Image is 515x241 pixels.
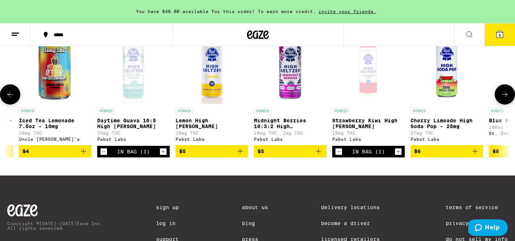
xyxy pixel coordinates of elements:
a: Log In [156,220,189,226]
p: HYBRID [19,107,36,114]
span: $5 [257,148,264,154]
p: HYBRID [489,107,506,114]
img: Pabst Labs - Midnight Berries 10:3:2 High Seltzer [254,31,326,104]
p: 10mg THC [19,131,91,135]
p: HYBRID [411,107,428,114]
p: Strawberry Kiwi High [PERSON_NAME] [332,118,405,129]
button: Add to bag [176,145,248,157]
a: About Us [242,204,268,210]
button: Add to bag [254,145,326,157]
button: Decrement [335,148,342,155]
p: Midnight Berries 10:3:2 High [PERSON_NAME] [254,118,326,129]
p: Iced Tea Lemonade 7.5oz - 10mg [19,118,91,129]
p: Lemon High [PERSON_NAME] [176,118,248,129]
p: 15mg THC [97,131,170,135]
iframe: Opens a widget where you can find more information [468,219,508,237]
p: HYBRID [332,107,350,114]
a: Become a Driver [321,220,393,226]
a: Sign Up [156,204,189,210]
a: Open page for Daytime Guava 10:5 High Seltzer from Pabst Labs [97,31,170,146]
button: Add to bag [411,145,483,157]
p: HYBRID [254,107,271,114]
p: Cherry Limeade High Soda Pop - 25mg [411,118,483,129]
div: Pabst Labs [176,137,248,141]
p: 10mg THC [332,131,405,135]
button: Increment [160,148,167,155]
p: Copyright © [DATE]-[DATE] Eaze Inc. All rights reserved. [7,221,103,231]
button: 6 [485,24,515,46]
p: 10mg THC [176,131,248,135]
span: $6 [414,148,421,154]
a: Open page for Iced Tea Lemonade 7.5oz - 10mg from Uncle Arnie's [19,31,91,145]
div: Uncle [PERSON_NAME]'s [19,137,91,141]
span: $8 [493,148,499,154]
a: Privacy Policy [446,220,508,226]
div: Pabst Labs [411,137,483,141]
span: 6 [499,33,501,37]
span: $5 [179,148,186,154]
p: 10mg THC: 2mg CBD [254,131,326,135]
a: Blog [242,220,268,226]
img: Pabst Labs - Cherry Limeade High Soda Pop - 25mg [411,31,483,104]
div: Pabst Labs [97,137,170,141]
div: In Bag (1) [352,149,385,155]
div: Pabst Labs [254,137,326,141]
a: Open page for Cherry Limeade High Soda Pop - 25mg from Pabst Labs [411,31,483,145]
span: You have $40.00 available for this order! To earn more credit, [136,9,316,14]
div: Pabst Labs [332,137,405,141]
a: Open page for Lemon High Seltzer from Pabst Labs [176,31,248,145]
p: HYBRID [97,107,115,114]
a: Open page for Midnight Berries 10:3:2 High Seltzer from Pabst Labs [254,31,326,145]
div: In Bag (1) [117,149,150,155]
p: HYBRID [176,107,193,114]
a: Open page for Strawberry Kiwi High Seltzer from Pabst Labs [332,31,405,146]
span: invite your friends. [316,9,379,14]
button: Add to bag [19,145,91,157]
span: $4 [22,148,29,154]
img: Uncle Arnie's - Iced Tea Lemonade 7.5oz - 10mg [19,31,91,104]
button: Decrement [100,148,107,155]
button: Increment [395,148,402,155]
p: Daytime Guava 10:5 High [PERSON_NAME] [97,118,170,129]
a: Terms of Service [446,204,508,210]
img: Pabst Labs - Lemon High Seltzer [176,31,248,104]
p: 27mg THC [411,131,483,135]
a: Delivery Locations [321,204,393,210]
